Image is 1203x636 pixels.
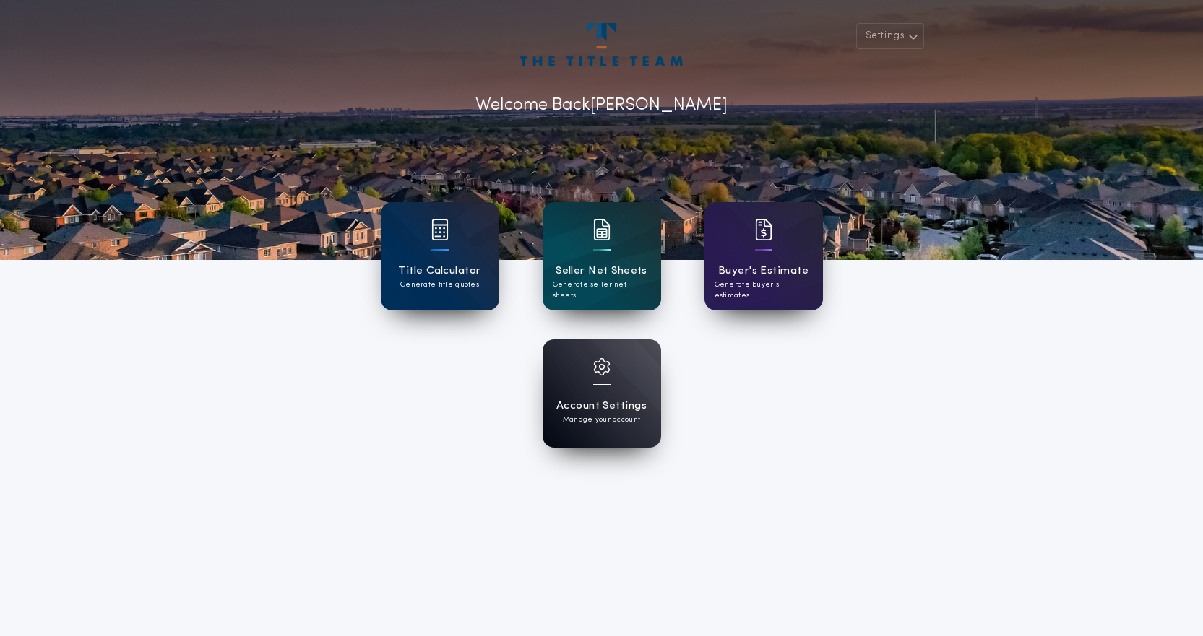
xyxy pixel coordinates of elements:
p: Generate title quotes [400,279,479,290]
h1: Buyer's Estimate [718,263,809,279]
p: Generate buyer's estimates [715,279,813,301]
h1: Account Settings [556,398,647,414]
h1: Title Calculator [398,263,480,279]
p: Manage your account [563,414,640,425]
a: card iconTitle CalculatorGenerate title quotes [381,202,499,310]
h1: Seller Net Sheets [556,263,647,279]
img: card icon [593,219,611,240]
p: Welcome Back [PERSON_NAME] [475,92,728,118]
img: account-logo [520,23,682,66]
button: Settings [856,23,924,49]
img: card icon [755,219,772,240]
a: card iconBuyer's EstimateGenerate buyer's estimates [704,202,823,310]
img: card icon [593,358,611,375]
p: Generate seller net sheets [553,279,651,301]
a: card iconSeller Net SheetsGenerate seller net sheets [543,202,661,310]
img: card icon [431,219,449,240]
a: card iconAccount SettingsManage your account [543,339,661,448]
